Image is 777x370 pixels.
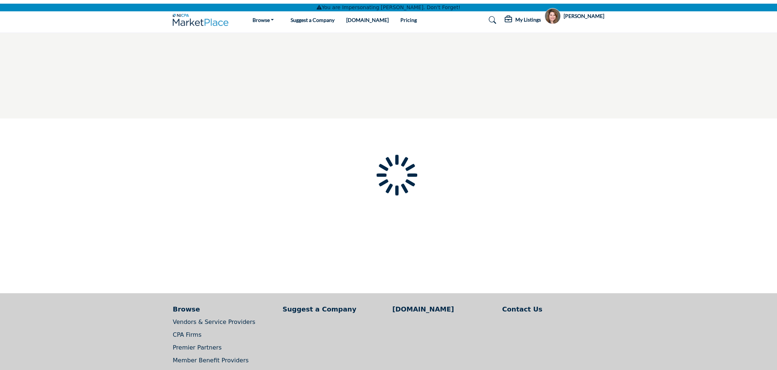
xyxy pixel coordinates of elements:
a: Suggest a Company [283,304,385,314]
a: [DOMAIN_NAME] [346,17,389,23]
a: Suggest a Company [291,17,335,23]
a: Search [482,14,501,26]
h5: [PERSON_NAME] [564,12,604,20]
a: Browse [173,304,275,314]
a: Member Benefit Providers [173,357,249,364]
button: Show hide supplier dropdown [545,8,561,24]
a: Premier Partners [173,344,221,351]
a: Contact Us [502,304,604,314]
a: Browse [247,15,279,25]
a: CPA Firms [173,331,202,338]
a: Vendors & Service Providers [173,318,255,325]
a: Pricing [400,17,417,23]
img: Site Logo [173,14,232,26]
a: [DOMAIN_NAME] [392,304,494,314]
h5: My Listings [515,16,541,23]
div: My Listings [505,16,541,24]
